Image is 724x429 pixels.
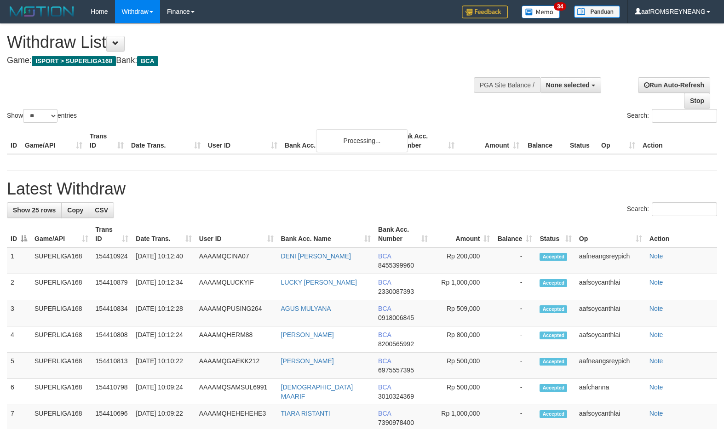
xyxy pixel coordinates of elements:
img: panduan.png [574,6,620,18]
td: 154410834 [92,300,132,326]
a: Note [649,357,663,365]
a: [PERSON_NAME] [281,357,334,365]
td: 4 [7,326,31,353]
span: CSV [95,206,108,214]
td: - [494,353,536,379]
span: BCA [378,279,391,286]
th: Bank Acc. Number [393,128,458,154]
th: Balance [523,128,566,154]
td: [DATE] 10:12:34 [132,274,195,300]
td: Rp 1,000,000 [431,274,494,300]
a: [DEMOGRAPHIC_DATA] MAARIF [281,383,353,400]
span: BCA [378,252,391,260]
td: - [494,247,536,274]
div: PGA Site Balance / [474,77,540,93]
th: Op [598,128,639,154]
td: aafneangsreypich [575,247,646,274]
td: aafsoycanthlai [575,326,646,353]
a: Note [649,252,663,260]
td: AAAAMQPUSING264 [195,300,277,326]
td: [DATE] 10:12:24 [132,326,195,353]
td: 1 [7,247,31,274]
span: BCA [137,56,158,66]
span: Accepted [540,332,567,339]
td: Rp 500,000 [431,353,494,379]
img: Button%20Memo.svg [522,6,560,18]
span: Accepted [540,410,567,418]
td: 154410798 [92,379,132,405]
span: Accepted [540,305,567,313]
td: aafchanna [575,379,646,405]
a: Stop [684,93,710,109]
a: Show 25 rows [7,202,62,218]
img: MOTION_logo.png [7,5,77,18]
span: Show 25 rows [13,206,56,214]
input: Search: [652,109,717,123]
td: SUPERLIGA168 [31,247,92,274]
a: Run Auto-Refresh [638,77,710,93]
a: Note [649,410,663,417]
td: AAAAMQHERM88 [195,326,277,353]
td: 2 [7,274,31,300]
th: Amount [458,128,523,154]
td: - [494,379,536,405]
span: Copy 8455399960 to clipboard [378,262,414,269]
td: 3 [7,300,31,326]
a: Note [649,279,663,286]
a: AGUS MULYANA [281,305,331,312]
th: Op: activate to sort column ascending [575,221,646,247]
div: Processing... [316,129,408,152]
th: User ID [204,128,281,154]
th: Game/API: activate to sort column ascending [31,221,92,247]
span: Copy 0918006845 to clipboard [378,314,414,321]
span: Copy 2330087393 to clipboard [378,288,414,295]
span: Copy [67,206,83,214]
a: TIARA RISTANTI [281,410,330,417]
select: Showentries [23,109,57,123]
td: AAAAMQLUCKYIF [195,274,277,300]
th: Status [566,128,598,154]
td: SUPERLIGA168 [31,353,92,379]
label: Search: [627,202,717,216]
th: Balance: activate to sort column ascending [494,221,536,247]
span: Accepted [540,253,567,261]
span: Copy 8200565992 to clipboard [378,340,414,348]
a: LUCKY [PERSON_NAME] [281,279,357,286]
td: Rp 509,000 [431,300,494,326]
span: BCA [378,331,391,338]
th: Bank Acc. Number: activate to sort column ascending [374,221,431,247]
button: None selected [540,77,601,93]
td: - [494,300,536,326]
input: Search: [652,202,717,216]
td: 154410879 [92,274,132,300]
span: Copy 7390978400 to clipboard [378,419,414,426]
span: Accepted [540,279,567,287]
td: Rp 500,000 [431,379,494,405]
a: [PERSON_NAME] [281,331,334,338]
span: Accepted [540,358,567,366]
td: SUPERLIGA168 [31,300,92,326]
th: Date Trans. [127,128,204,154]
span: 34 [554,2,566,11]
th: Trans ID: activate to sort column ascending [92,221,132,247]
td: SUPERLIGA168 [31,379,92,405]
th: Bank Acc. Name: activate to sort column ascending [277,221,375,247]
td: SUPERLIGA168 [31,326,92,353]
td: Rp 200,000 [431,247,494,274]
td: aafsoycanthlai [575,274,646,300]
td: [DATE] 10:12:40 [132,247,195,274]
th: Amount: activate to sort column ascending [431,221,494,247]
th: ID: activate to sort column descending [7,221,31,247]
td: 6 [7,379,31,405]
th: Bank Acc. Name [281,128,393,154]
td: [DATE] 10:09:24 [132,379,195,405]
h4: Game: Bank: [7,56,473,65]
span: Accepted [540,384,567,392]
td: 154410813 [92,353,132,379]
td: AAAAMQGAEKK212 [195,353,277,379]
th: Action [639,128,717,154]
span: BCA [378,383,391,391]
span: BCA [378,305,391,312]
a: DENI [PERSON_NAME] [281,252,351,260]
th: User ID: activate to sort column ascending [195,221,277,247]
